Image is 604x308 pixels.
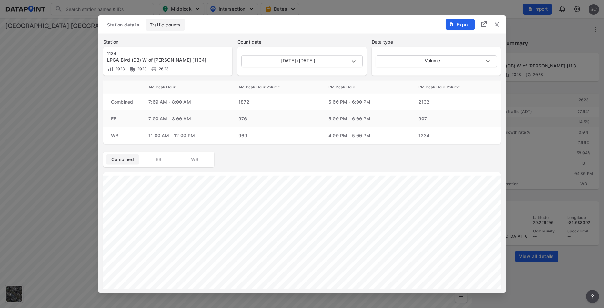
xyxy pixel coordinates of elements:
img: Vehicle class [129,66,136,72]
img: Vehicle speed [151,66,157,72]
td: 7:00 AM - 8:00 AM [141,94,231,110]
span: Combined [110,156,136,163]
td: EB [103,110,141,127]
td: 1872 [231,94,321,110]
div: basic tabs example [106,154,212,165]
td: 969 [231,127,321,144]
div: Volume [376,55,497,67]
td: 11:00 AM - 12:00 PM [141,127,231,144]
td: 976 [231,110,321,127]
label: Data type [372,39,501,45]
button: Export [446,19,475,30]
td: 5:00 PM - 6:00 PM [321,110,411,127]
td: 5:00 PM - 6:00 PM [321,94,411,110]
span: 2023 [114,67,125,71]
label: Count date [237,39,367,45]
img: File%20-%20Download.70cf71cd.svg [449,22,454,27]
span: ? [590,293,595,300]
button: delete [493,21,501,28]
th: PM Peak Hour [321,81,411,94]
td: 2132 [411,94,501,110]
div: [DATE] ([DATE]) [241,55,363,67]
th: AM Peak Hour Volume [231,81,321,94]
td: 7:00 AM - 8:00 AM [141,110,231,127]
td: Combined [103,94,141,110]
img: Volume count [107,66,114,72]
span: EB [146,156,172,163]
div: basic tabs example [103,19,501,31]
label: Station [103,39,232,45]
span: Export [449,21,471,28]
td: 1234 [411,127,501,144]
span: WB [182,156,208,163]
td: 4:00 PM - 5:00 PM [321,127,411,144]
div: LPGA Blvd (DB) W of Clyde Morris Blvd [1134] [107,57,214,63]
img: close.efbf2170.svg [493,21,501,28]
div: 1134 [107,51,214,56]
span: Traffic counts [150,22,181,28]
span: Station details [107,22,139,28]
span: 2023 [157,67,169,71]
span: 2023 [136,67,147,71]
th: AM Peak Hour [141,81,231,94]
button: more [586,290,599,303]
img: full_screen.b7bf9a36.svg [480,20,488,28]
td: 907 [411,110,501,127]
td: WB [103,127,141,144]
th: PM Peak Hour Volume [411,81,501,94]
